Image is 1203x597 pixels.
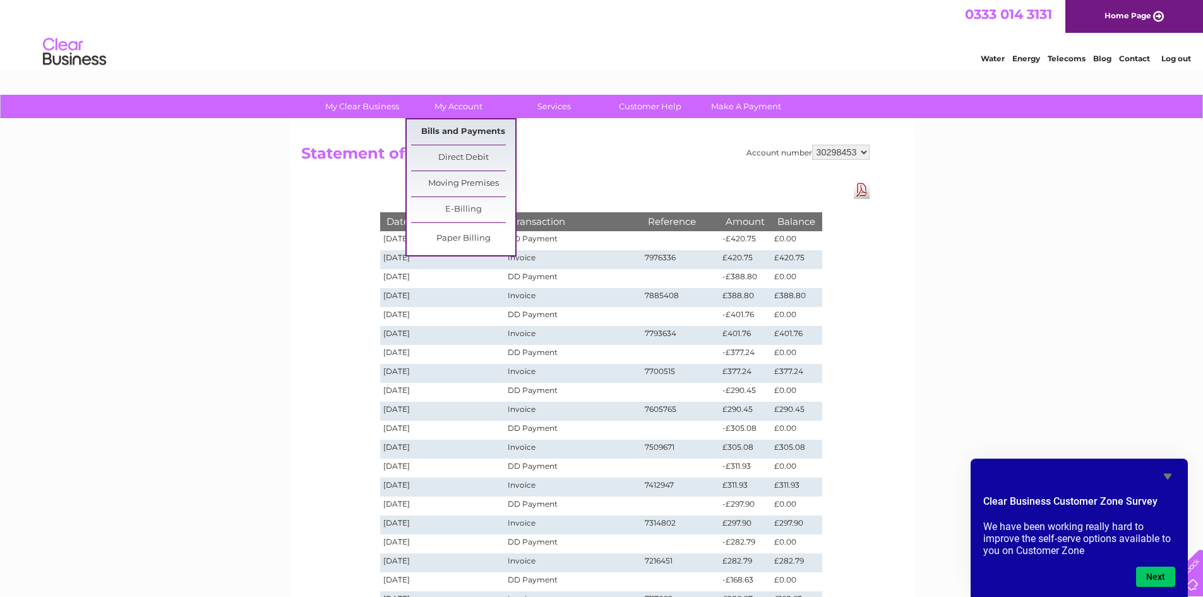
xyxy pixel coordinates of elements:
td: £388.80 [771,288,822,307]
td: £282.79 [771,553,822,572]
td: [DATE] [380,516,505,534]
td: [DATE] [380,440,505,459]
td: £0.00 [771,459,822,478]
a: Telecoms [1048,54,1086,63]
td: £377.24 [719,364,771,383]
td: £0.00 [771,383,822,402]
td: [DATE] [380,421,505,440]
td: £0.00 [771,497,822,516]
td: £377.24 [771,364,822,383]
th: Reference [642,212,720,231]
td: 7885408 [642,288,720,307]
p: We have been working really hard to improve the self-serve options available to you on Customer Zone [983,521,1175,557]
th: Transaction [505,212,641,231]
img: logo.png [42,33,107,71]
td: £0.00 [771,269,822,288]
a: Water [981,54,1005,63]
div: Clear Business Customer Zone Survey [983,469,1175,587]
td: Invoice [505,364,641,383]
td: -£388.80 [719,269,771,288]
a: Download Pdf [854,181,870,199]
a: E-Billing [411,197,515,222]
a: Log out [1161,54,1191,63]
td: [DATE] [380,383,505,402]
td: -£377.24 [719,345,771,364]
td: [DATE] [380,497,505,516]
td: -£290.45 [719,383,771,402]
td: £290.45 [719,402,771,421]
td: £282.79 [719,553,771,572]
td: DD Payment [505,572,641,591]
td: £0.00 [771,231,822,250]
td: -£311.93 [719,459,771,478]
td: Invoice [505,478,641,497]
td: £388.80 [719,288,771,307]
td: [DATE] [380,269,505,288]
div: Account number [746,145,870,160]
h2: Statement of Accounts [301,145,870,169]
td: £0.00 [771,421,822,440]
a: Moving Premises [411,171,515,196]
td: 7509671 [642,440,720,459]
td: £0.00 [771,307,822,326]
h2: Clear Business Customer Zone Survey [983,494,1175,516]
td: -£297.90 [719,497,771,516]
td: £297.90 [771,516,822,534]
td: 7412947 [642,478,720,497]
td: £420.75 [771,250,822,269]
a: Blog [1093,54,1111,63]
a: Paper Billing [411,226,515,251]
button: Hide survey [1160,469,1175,484]
div: Clear Business is a trading name of Verastar Limited (registered in [GEOGRAPHIC_DATA] No. 3667643... [304,7,901,61]
td: DD Payment [505,307,641,326]
td: DD Payment [505,459,641,478]
td: [DATE] [380,288,505,307]
td: [DATE] [380,572,505,591]
td: [DATE] [380,307,505,326]
td: 7314802 [642,516,720,534]
td: -£168.63 [719,572,771,591]
td: -£282.79 [719,534,771,553]
td: £305.08 [719,440,771,459]
td: 7793634 [642,326,720,345]
td: DD Payment [505,345,641,364]
td: £0.00 [771,534,822,553]
a: 0333 014 3131 [965,6,1052,22]
td: Invoice [505,288,641,307]
td: [DATE] [380,478,505,497]
td: DD Payment [505,231,641,250]
td: Invoice [505,326,641,345]
td: [DATE] [380,345,505,364]
a: Bills and Payments [411,119,515,145]
td: [DATE] [380,326,505,345]
th: Date [380,212,505,231]
td: -£401.76 [719,307,771,326]
td: DD Payment [505,421,641,440]
td: [DATE] [380,364,505,383]
td: [DATE] [380,231,505,250]
td: £0.00 [771,345,822,364]
td: Invoice [505,402,641,421]
td: [DATE] [380,250,505,269]
a: Direct Debit [411,145,515,171]
td: 7700515 [642,364,720,383]
td: Invoice [505,250,641,269]
td: [DATE] [380,459,505,478]
th: Balance [771,212,822,231]
td: 7976336 [642,250,720,269]
td: £305.08 [771,440,822,459]
td: 7605765 [642,402,720,421]
td: £311.93 [771,478,822,497]
td: [DATE] [380,553,505,572]
td: £401.76 [771,326,822,345]
td: £401.76 [719,326,771,345]
td: DD Payment [505,269,641,288]
td: DD Payment [505,497,641,516]
th: Amount [719,212,771,231]
button: Next question [1136,567,1175,587]
td: Invoice [505,516,641,534]
a: Contact [1119,54,1150,63]
td: -£420.75 [719,231,771,250]
td: £420.75 [719,250,771,269]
